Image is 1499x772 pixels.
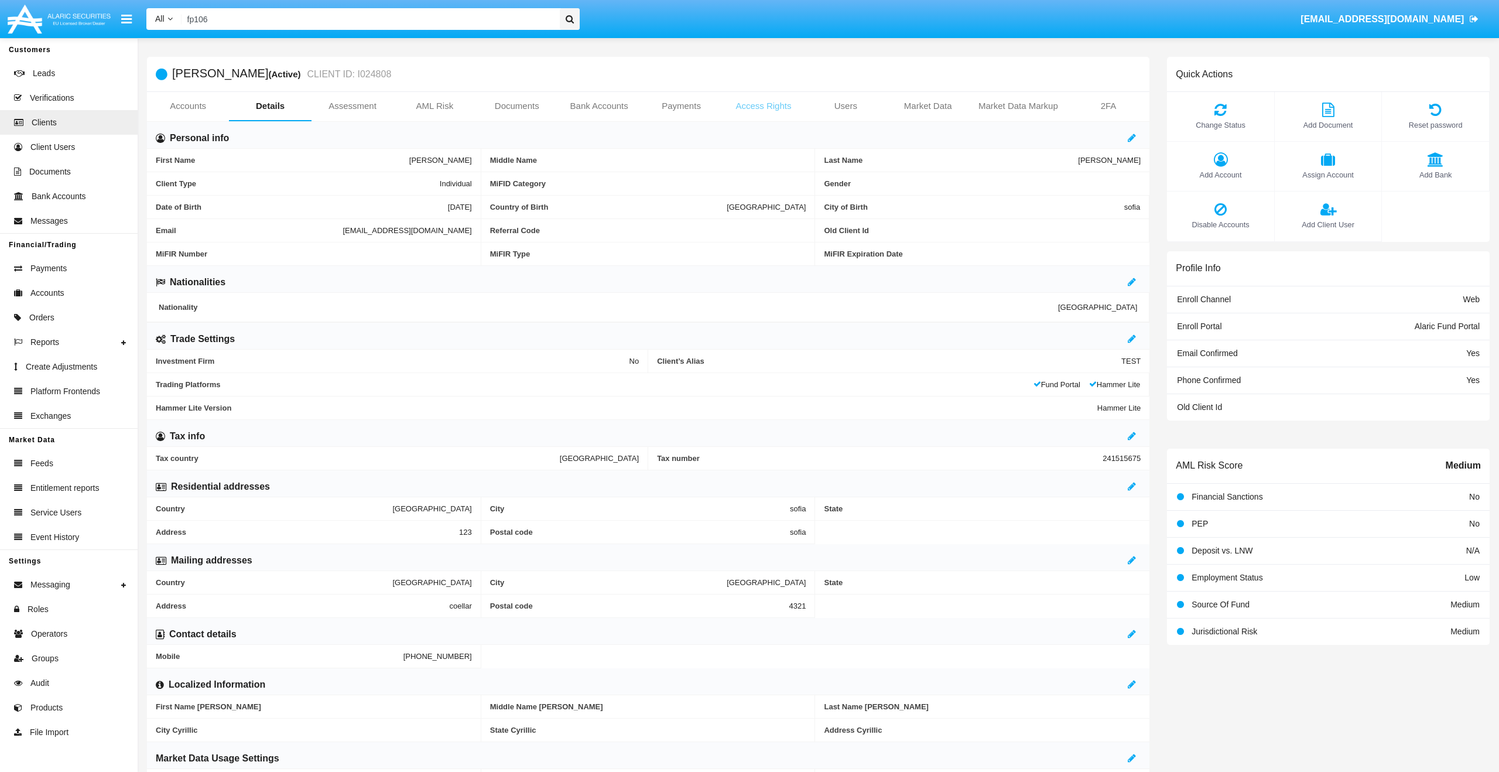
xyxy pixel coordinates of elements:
span: 4321 [789,602,806,610]
span: Jurisdictional Risk [1192,627,1257,636]
span: [GEOGRAPHIC_DATA] [560,454,639,463]
span: PEP [1192,519,1208,528]
span: First Name [156,156,409,165]
span: Country of Birth [490,203,727,211]
span: Hammer Lite Version [156,404,1097,412]
span: Client’s Alias [657,357,1121,365]
span: MiFIR Number [156,250,472,258]
h6: Residential addresses [171,480,270,493]
span: Gender [824,179,1141,188]
span: Disable Accounts [1173,219,1268,230]
a: 2FA [1067,92,1149,120]
span: Yes [1466,349,1480,358]
span: Products [30,702,63,714]
span: Reset password [1388,119,1483,131]
h6: Localized Information [169,678,265,691]
span: City [490,504,790,513]
span: Postal code [490,602,789,610]
a: Users [805,92,887,120]
span: Platform Frontends [30,385,100,398]
span: N/A [1466,546,1480,555]
span: Nationality [159,303,1058,312]
a: Bank Accounts [558,92,640,120]
span: Add Client User [1281,219,1376,230]
img: Logo image [6,2,112,36]
small: CLIENT ID: I024808 [304,70,392,79]
span: Financial Sanctions [1192,492,1262,501]
span: Country [156,504,392,513]
span: No [1469,492,1480,501]
span: [DATE] [448,203,472,211]
span: No [629,357,639,365]
span: Address Cyrillic [824,726,1141,735]
span: Postal code [490,528,790,537]
span: [EMAIL_ADDRESS][DOMAIN_NAME] [343,226,471,235]
span: Event History [30,531,79,544]
span: Hammer Lite [1089,380,1140,389]
span: Groups [32,653,59,665]
span: Add Bank [1388,169,1483,180]
span: Last Name [824,156,1078,165]
span: 241515675 [1103,454,1141,463]
h6: Mailing addresses [171,554,252,567]
a: Market Data [887,92,969,120]
span: Tax number [657,454,1103,463]
h6: Trade Settings [170,333,235,346]
h6: Market Data Usage Settings [156,752,279,765]
span: sofia [1124,203,1140,211]
span: Leads [33,67,55,80]
span: Address [156,528,459,537]
span: Medium [1446,459,1481,473]
span: Phone Confirmed [1177,375,1241,385]
span: [GEOGRAPHIC_DATA] [727,578,806,587]
span: Create Adjustments [26,361,97,373]
span: Add Document [1281,119,1376,131]
span: Yes [1466,375,1480,385]
span: Reports [30,336,59,349]
h6: Quick Actions [1176,69,1233,80]
span: State Cyrillic [490,726,806,735]
span: Messaging [30,579,70,591]
a: Accounts [147,92,229,120]
a: [EMAIL_ADDRESS][DOMAIN_NAME] [1295,3,1484,36]
span: Client Type [156,179,440,188]
span: Employment Status [1192,573,1262,582]
h6: Nationalities [170,276,225,289]
span: Verifications [30,92,74,104]
span: State [824,504,1141,513]
span: Messages [30,215,68,227]
span: Investment Firm [156,357,629,365]
span: State [824,578,1141,587]
span: Mobile [156,652,403,661]
span: sofia [790,504,806,513]
span: Accounts [30,287,64,299]
span: Audit [30,677,49,689]
a: Assessment [312,92,393,120]
span: [PHONE_NUMBER] [403,652,472,661]
span: Exchanges [30,410,71,422]
h6: Personal info [170,132,229,145]
span: MiFID Category [490,179,806,188]
span: Referral Code [490,226,806,235]
span: Low [1464,573,1480,582]
span: Entitlement reports [30,482,100,494]
span: Orders [29,312,54,324]
span: Client Users [30,141,75,153]
span: Operators [31,628,67,640]
span: MiFIR Type [490,250,806,258]
span: Enroll Channel [1177,295,1231,304]
span: Email [156,226,343,235]
span: Hammer Lite [1097,404,1141,412]
span: Alaric Fund Portal [1415,322,1480,331]
a: AML Risk [393,92,475,120]
span: Source Of Fund [1192,600,1250,609]
span: coellar [449,602,471,610]
span: First Name [PERSON_NAME] [156,702,472,711]
span: Medium [1450,627,1480,636]
span: File Import [30,726,69,739]
span: Add Account [1173,169,1268,180]
a: Access Rights [723,92,805,120]
span: [EMAIL_ADDRESS][DOMAIN_NAME] [1300,14,1464,24]
span: Bank Accounts [32,190,86,203]
span: City Cyrillic [156,726,472,735]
